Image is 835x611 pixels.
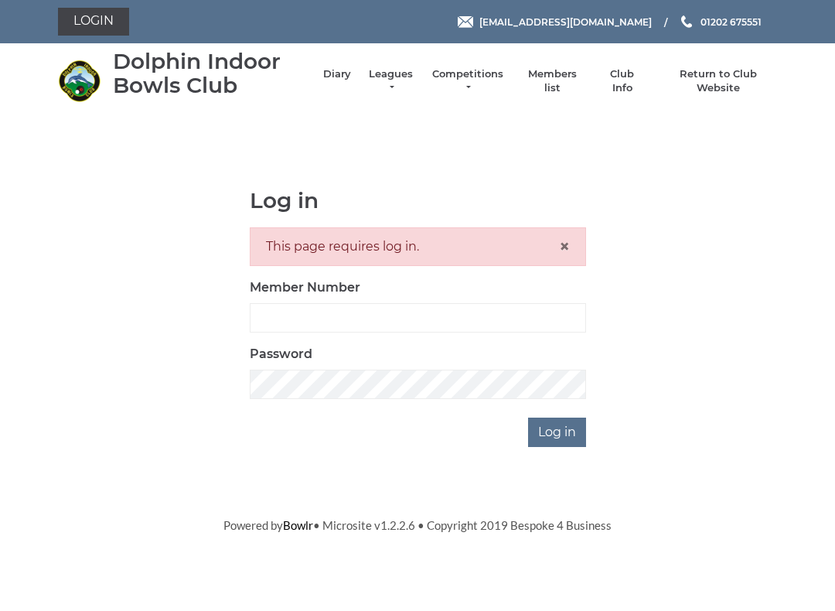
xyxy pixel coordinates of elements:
span: [EMAIL_ADDRESS][DOMAIN_NAME] [479,15,652,27]
a: Phone us 01202 675551 [679,15,762,29]
a: Competitions [431,67,505,95]
span: 01202 675551 [700,15,762,27]
label: Password [250,345,312,364]
input: Log in [528,418,586,447]
a: Login [58,8,129,36]
img: Dolphin Indoor Bowls Club [58,60,101,102]
button: Close [559,237,570,256]
label: Member Number [250,278,360,297]
a: Leagues [366,67,415,95]
div: This page requires log in. [250,227,586,266]
a: Diary [323,67,351,81]
a: Return to Club Website [660,67,777,95]
a: Members list [520,67,584,95]
span: Powered by • Microsite v1.2.2.6 • Copyright 2019 Bespoke 4 Business [223,518,612,532]
a: Bowlr [283,518,313,532]
div: Dolphin Indoor Bowls Club [113,49,308,97]
span: × [559,235,570,258]
h1: Log in [250,189,586,213]
img: Phone us [681,15,692,28]
img: Email [458,16,473,28]
a: Club Info [600,67,645,95]
a: Email [EMAIL_ADDRESS][DOMAIN_NAME] [458,15,652,29]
